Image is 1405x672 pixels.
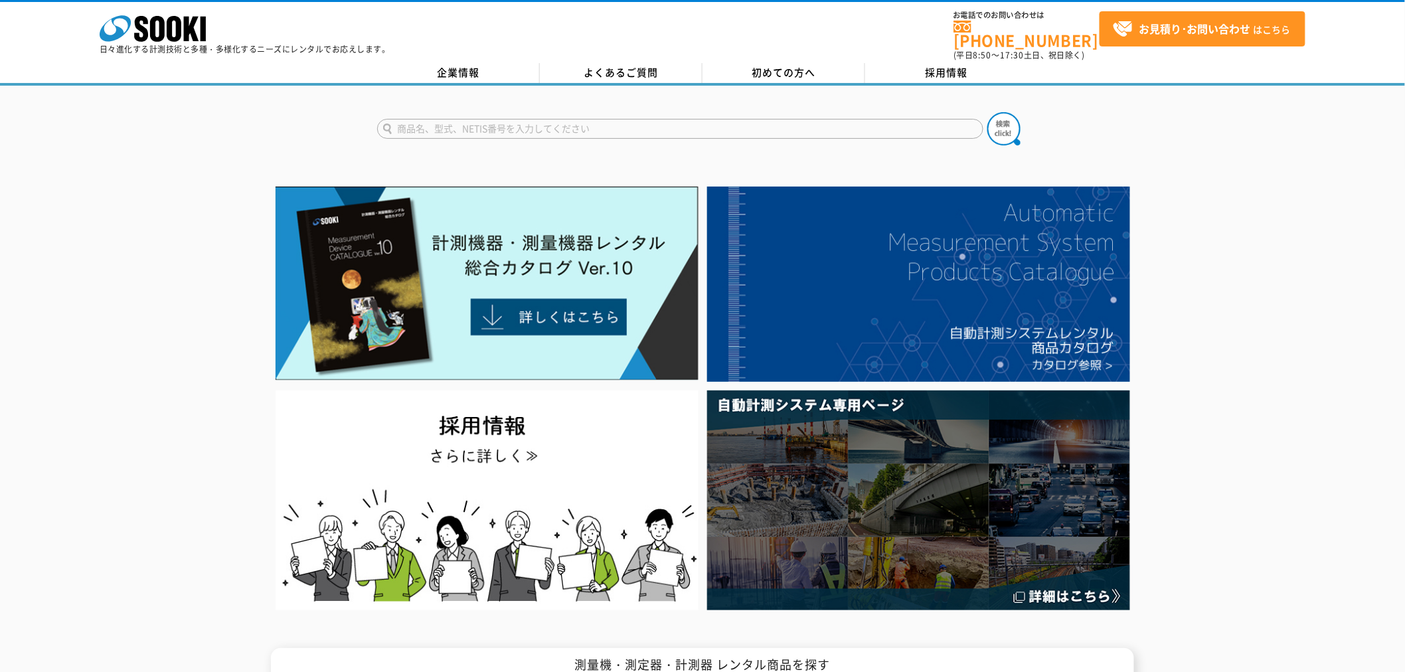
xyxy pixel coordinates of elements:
img: 自動計測システム専用ページ [707,390,1130,610]
a: 採用情報 [865,63,1028,83]
a: 企業情報 [377,63,540,83]
input: 商品名、型式、NETIS番号を入力してください [377,119,983,139]
span: はこちら [1113,19,1291,39]
img: SOOKI recruit [276,390,699,610]
span: お電話でのお問い合わせは [953,11,1100,19]
span: 8:50 [973,49,992,61]
strong: お見積り･お問い合わせ [1139,21,1251,37]
a: 初めての方へ [702,63,865,83]
a: お見積り･お問い合わせはこちら [1100,11,1305,46]
p: 日々進化する計測技術と多種・多様化するニーズにレンタルでお応えします。 [100,45,390,53]
span: 初めての方へ [752,65,816,80]
span: (平日 ～ 土日、祝日除く) [953,49,1085,61]
img: btn_search.png [987,112,1021,145]
span: 17:30 [1000,49,1024,61]
a: [PHONE_NUMBER] [953,21,1100,48]
img: Catalog Ver10 [276,187,699,380]
img: 自動計測システムカタログ [707,187,1130,382]
a: よくあるご質問 [540,63,702,83]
